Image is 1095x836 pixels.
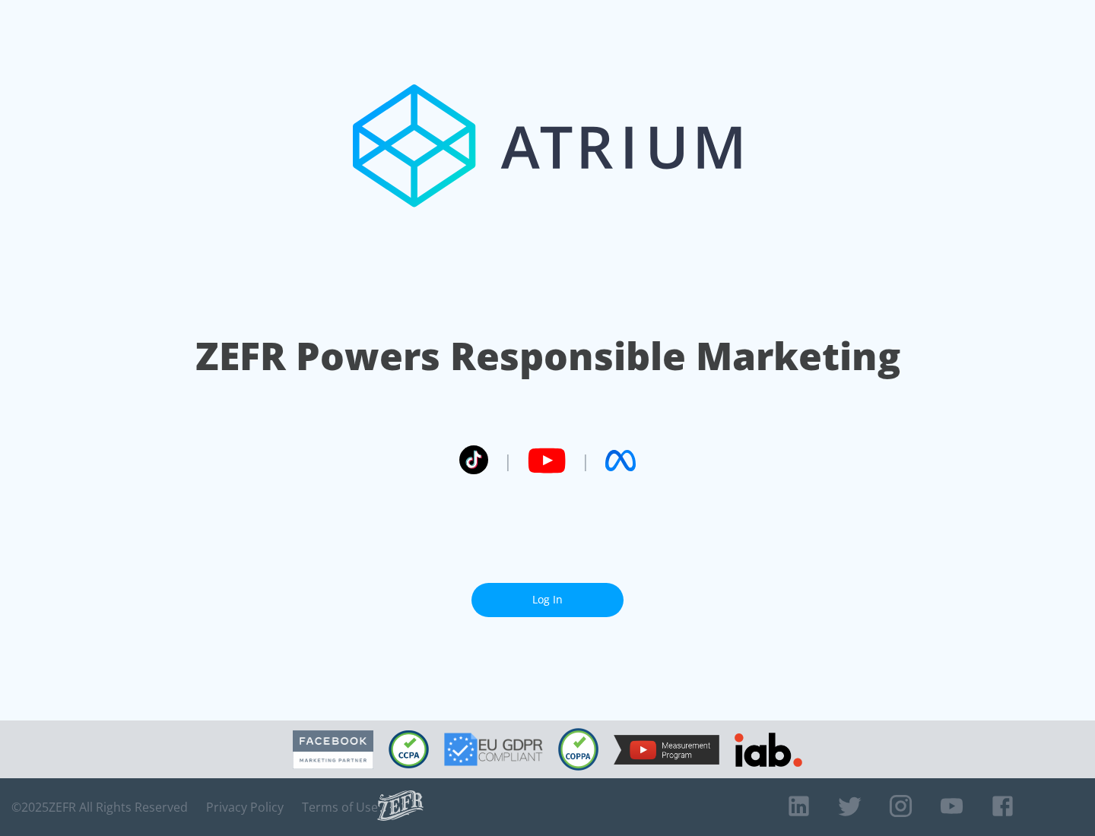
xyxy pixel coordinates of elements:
a: Privacy Policy [206,800,284,815]
img: COPPA Compliant [558,728,598,771]
img: Facebook Marketing Partner [293,730,373,769]
img: CCPA Compliant [389,730,429,768]
img: YouTube Measurement Program [614,735,719,765]
img: GDPR Compliant [444,733,543,766]
span: © 2025 ZEFR All Rights Reserved [11,800,188,815]
span: | [581,449,590,472]
a: Log In [471,583,624,617]
span: | [503,449,513,472]
a: Terms of Use [302,800,378,815]
img: IAB [735,733,802,767]
h1: ZEFR Powers Responsible Marketing [195,330,900,382]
